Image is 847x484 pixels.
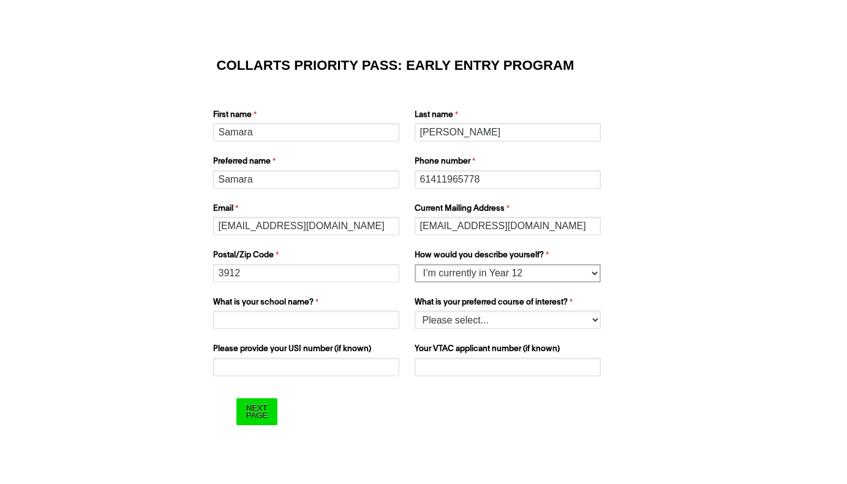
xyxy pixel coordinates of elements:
label: Current Mailing Address [415,203,604,217]
label: Postal/Zip Code [213,249,402,264]
select: How would you describe yourself? [415,264,601,282]
label: How would you describe yourself? [415,249,604,264]
label: Please provide your USI number (if known) [213,343,402,358]
select: What is your preferred course of interest? [415,311,601,329]
label: First name [213,109,402,124]
input: Your VTAC applicant number (if known) [415,358,601,376]
input: Email [213,217,399,235]
input: First name [213,123,399,142]
label: Last name [415,109,604,124]
label: Phone number [415,156,604,170]
label: What is your school name? [213,297,402,311]
h1: COLLARTS PRIORITY PASS: EARLY ENTRY PROGRAM [217,59,631,72]
input: Last name [415,123,601,142]
input: Phone number [415,170,601,189]
label: Email [213,203,402,217]
input: Please provide your USI number (if known) [213,358,399,376]
input: Current Mailing Address [415,217,601,235]
input: What is your school name? [213,311,399,329]
input: Next Page [236,398,277,425]
label: What is your preferred course of interest? [415,297,604,311]
label: Your VTAC applicant number (if known) [415,343,604,358]
input: Postal/Zip Code [213,264,399,282]
input: Preferred name [213,170,399,189]
label: Preferred name [213,156,402,170]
